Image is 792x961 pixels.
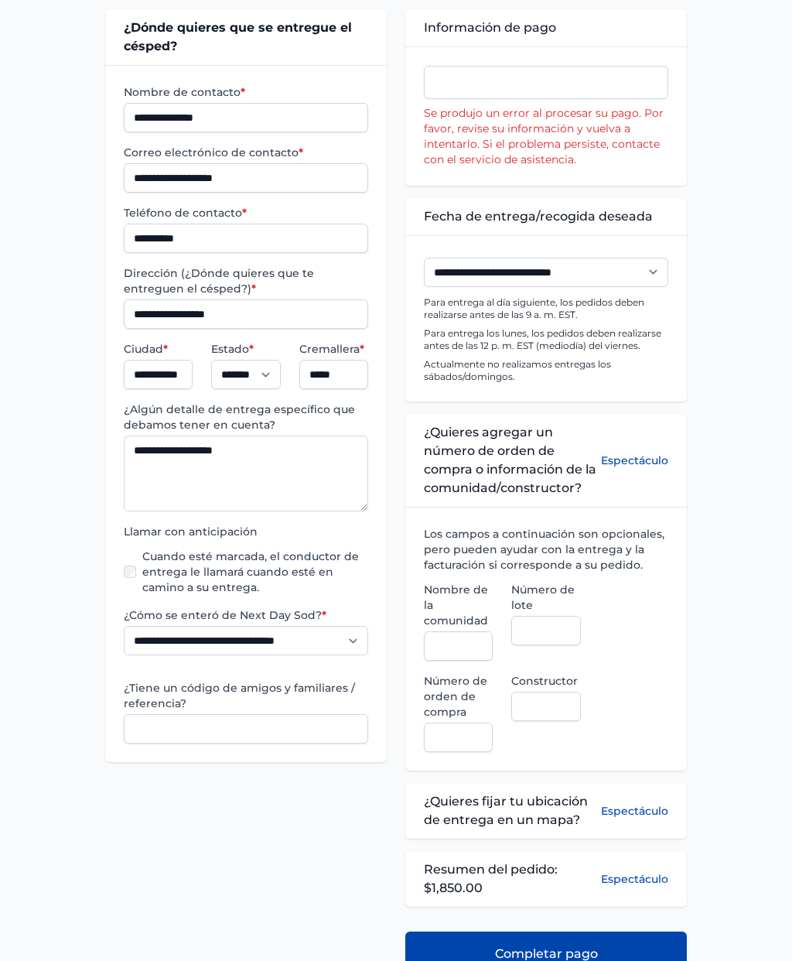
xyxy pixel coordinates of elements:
[424,106,664,166] font: Se produjo un error al procesar su pago. Por favor, revise su información y vuelva a intentarlo. ...
[495,946,598,961] font: Completar pago
[424,209,653,224] font: Fecha de entrega/recogida deseada
[511,583,575,612] font: Número de lote
[124,525,258,539] font: Llamar con anticipación
[601,872,668,886] font: Espectáculo
[601,423,668,498] button: Espectáculo
[124,85,241,99] font: Nombre de contacto
[424,862,558,895] font: Resumen del pedido: $1,850.00
[299,342,360,356] font: Cremallera
[124,266,314,296] font: Dirección (¿Dónde quieres que te entreguen el césped?)
[424,527,664,572] font: Los campos a continuación son opcionales, pero pueden ayudar con la entrega y la facturación si c...
[424,327,661,351] font: Para entrega los lunes, los pedidos deben realizarse antes de las 12 p. m. EST (mediodía) del vie...
[431,76,661,89] iframe: Cuadro de entrada seguro de pago con tarjeta
[601,453,668,467] font: Espectáculo
[601,792,668,829] button: Espectáculo
[124,342,163,356] font: Ciudad
[424,794,588,827] font: ¿Quieres fijar tu ubicación de entrega en un mapa?
[124,206,242,220] font: Teléfono de contacto
[124,402,355,432] font: ¿Algún detalle de entrega específico que debamos tener en cuenta?
[424,20,556,35] font: Información de pago
[124,681,355,710] font: ¿Tiene un código de amigos y familiares / referencia?
[424,296,644,320] font: Para entrega al día siguiente, los pedidos deben realizarse antes de las 9 a. m. EST.
[601,871,668,887] button: Espectáculo
[424,425,596,495] font: ¿Quieres agregar un número de orden de compra o información de la comunidad/constructor?
[424,583,488,628] font: Nombre de la comunidad
[124,608,322,622] font: ¿Cómo se enteró de Next Day Sod?
[511,674,578,688] font: Constructor
[601,804,668,818] font: Espectáculo
[124,20,352,53] font: ¿Dónde quieres que se entregue el césped?
[211,342,249,356] font: Estado
[424,358,611,382] font: Actualmente no realizamos entregas los sábados/domingos.
[424,674,487,719] font: Número de orden de compra
[142,549,359,594] font: Cuando esté marcada, el conductor de entrega le llamará cuando esté en camino a su entrega.
[124,145,299,159] font: Correo electrónico de contacto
